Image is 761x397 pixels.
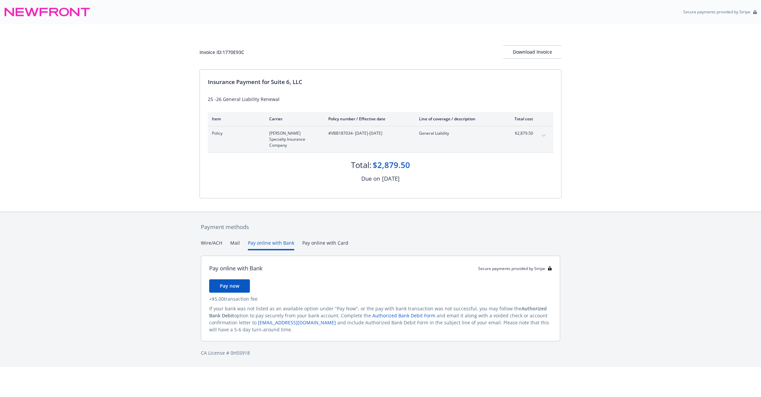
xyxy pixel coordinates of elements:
div: Payment methods [201,223,560,231]
div: $2,879.50 [373,159,410,171]
div: Item [212,116,259,122]
button: Mail [230,239,240,250]
div: Due on [361,174,380,183]
p: Secure payments provided by Stripe [683,9,750,15]
a: Authorized Bank Debit Form [372,312,435,319]
div: Insurance Payment for Suite 6, LLC [208,78,553,86]
button: Download Invoice [503,45,561,59]
span: General Liability [419,130,497,136]
button: Pay now [209,279,250,293]
button: expand content [538,130,549,141]
div: Line of coverage / description [419,116,497,122]
span: Policy [212,130,259,136]
div: Download Invoice [503,46,561,58]
div: Total cost [508,116,533,122]
div: Pay online with Bank [209,264,263,273]
div: 25 -26 General Liability Renewal [208,96,553,103]
span: [PERSON_NAME] Specialty Insurance Company [269,130,318,148]
button: Wire/ACH [201,239,222,250]
span: #VBB187034 - [DATE]-[DATE] [328,130,408,136]
div: Policy number / Effective date [328,116,408,122]
div: [DATE] [382,174,400,183]
div: If your bank was not listed as an available option under "Pay Now", or the pay with bank transact... [209,305,552,333]
div: Carrier [269,116,318,122]
button: Pay online with Card [302,239,348,250]
span: Pay now [220,283,239,289]
button: Pay online with Bank [248,239,294,250]
span: Authorized Bank Debit [209,305,547,319]
div: CA License # 0H55918 [201,349,560,356]
a: [EMAIL_ADDRESS][DOMAIN_NAME] [258,319,336,326]
div: Invoice ID: 1770E93C [200,49,244,56]
span: $2,879.50 [508,130,533,136]
div: + $5.00 transaction fee [209,295,552,302]
div: Policy[PERSON_NAME] Specialty Insurance Company#VBB187034- [DATE]-[DATE]General Liability$2,879.5... [208,126,553,152]
div: Secure payments provided by Stripe [478,266,552,271]
div: Total: [351,159,371,171]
